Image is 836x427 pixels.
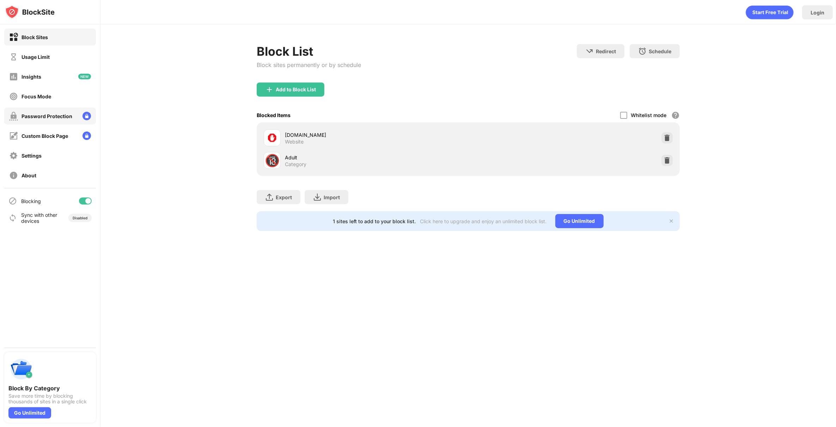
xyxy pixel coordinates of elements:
div: About [22,172,36,178]
img: block-on.svg [9,33,18,42]
img: lock-menu.svg [83,112,91,120]
div: Go Unlimited [555,214,604,228]
img: about-off.svg [9,171,18,180]
div: Export [276,194,292,200]
div: Sync with other devices [21,212,57,224]
div: Block sites permanently or by schedule [257,61,361,68]
div: Adult [285,154,468,161]
div: 🔞 [265,153,280,168]
div: Schedule [649,48,671,54]
img: logo-blocksite.svg [5,5,55,19]
img: blocking-icon.svg [8,197,17,205]
div: Click here to upgrade and enjoy an unlimited block list. [420,218,547,224]
img: sync-icon.svg [8,214,17,222]
div: Insights [22,74,41,80]
div: Category [285,161,306,167]
img: time-usage-off.svg [9,53,18,61]
div: Block By Category [8,385,92,392]
img: customize-block-page-off.svg [9,132,18,140]
img: focus-off.svg [9,92,18,101]
div: 1 sites left to add to your block list. [333,218,416,224]
div: Block List [257,44,361,59]
img: lock-menu.svg [83,132,91,140]
div: Settings [22,153,42,159]
div: Login [811,10,824,16]
div: Import [324,194,340,200]
div: animation [746,5,794,19]
div: Custom Block Page [22,133,68,139]
div: [DOMAIN_NAME] [285,131,468,139]
img: favicons [268,134,276,142]
div: Password Protection [22,113,72,119]
div: Redirect [596,48,616,54]
img: new-icon.svg [78,74,91,79]
div: Website [285,139,304,145]
div: Add to Block List [276,87,316,92]
div: Disabled [73,216,87,220]
div: Blocked Items [257,112,291,118]
img: x-button.svg [669,218,674,224]
div: Go Unlimited [8,407,51,419]
img: password-protection-off.svg [9,112,18,121]
div: Save more time by blocking thousands of sites in a single click [8,393,92,404]
img: push-categories.svg [8,356,34,382]
div: Blocking [21,198,41,204]
div: Usage Limit [22,54,50,60]
div: Focus Mode [22,93,51,99]
div: Block Sites [22,34,48,40]
img: settings-off.svg [9,151,18,160]
div: Whitelist mode [631,112,666,118]
img: insights-off.svg [9,72,18,81]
